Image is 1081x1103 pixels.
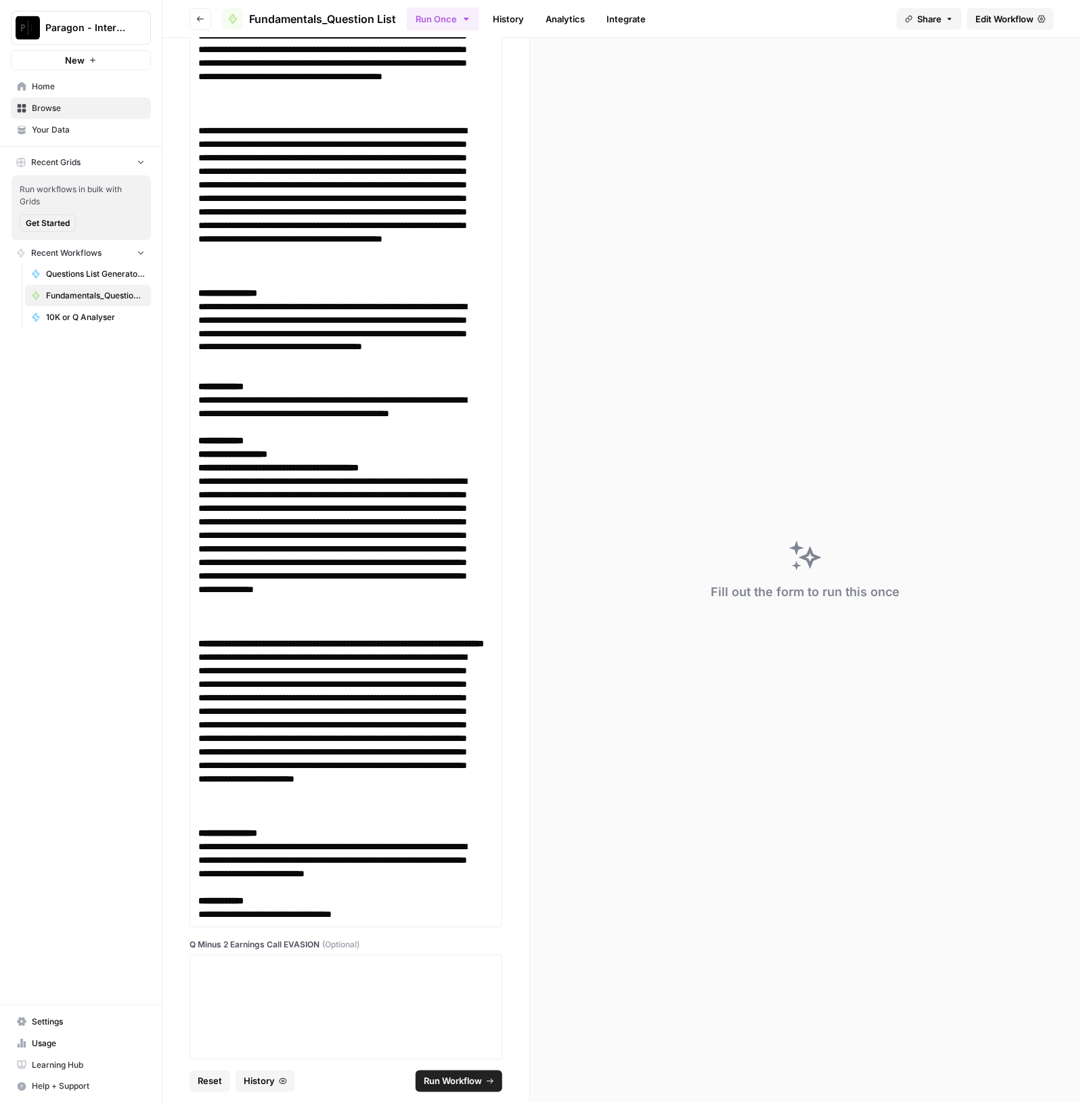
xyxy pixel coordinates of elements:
[32,1037,145,1050] span: Usage
[65,53,85,67] span: New
[11,50,151,70] button: New
[11,1054,151,1076] a: Learning Hub
[711,583,900,602] div: Fill out the form to run this once
[407,7,479,30] button: Run Once
[11,1011,151,1033] a: Settings
[249,11,396,27] span: Fundamentals_Question List
[46,268,145,280] span: Questions List Generator 2.0
[11,119,151,141] a: Your Data
[897,8,962,30] button: Share
[25,285,151,307] a: Fundamentals_Question List
[16,16,40,40] img: Paragon - Internal Usage Logo
[222,8,396,30] a: Fundamentals_Question List
[31,247,102,259] span: Recent Workflows
[244,1075,275,1088] span: History
[416,1071,502,1092] button: Run Workflow
[11,76,151,97] a: Home
[190,1071,230,1092] button: Reset
[45,21,127,35] span: Paragon - Internal Usage
[25,307,151,328] a: 10K or Q Analyser
[11,1033,151,1054] a: Usage
[32,1016,145,1028] span: Settings
[11,243,151,263] button: Recent Workflows
[598,8,654,30] a: Integrate
[46,290,145,302] span: Fundamentals_Question List
[46,311,145,323] span: 10K or Q Analyser
[537,8,593,30] a: Analytics
[322,939,359,951] span: (Optional)
[32,1081,145,1093] span: Help + Support
[32,102,145,114] span: Browse
[424,1075,482,1088] span: Run Workflow
[917,12,942,26] span: Share
[11,1076,151,1098] button: Help + Support
[20,183,143,208] span: Run workflows in bulk with Grids
[25,263,151,285] a: Questions List Generator 2.0
[198,1075,222,1088] span: Reset
[967,8,1054,30] a: Edit Workflow
[975,12,1034,26] span: Edit Workflow
[32,1059,145,1071] span: Learning Hub
[32,81,145,93] span: Home
[11,97,151,119] a: Browse
[26,217,70,229] span: Get Started
[11,152,151,173] button: Recent Grids
[236,1071,295,1092] button: History
[485,8,532,30] a: History
[11,11,151,45] button: Workspace: Paragon - Internal Usage
[190,939,502,951] label: Q Minus 2 Earnings Call EVASION
[32,124,145,136] span: Your Data
[20,215,76,232] button: Get Started
[31,156,81,168] span: Recent Grids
